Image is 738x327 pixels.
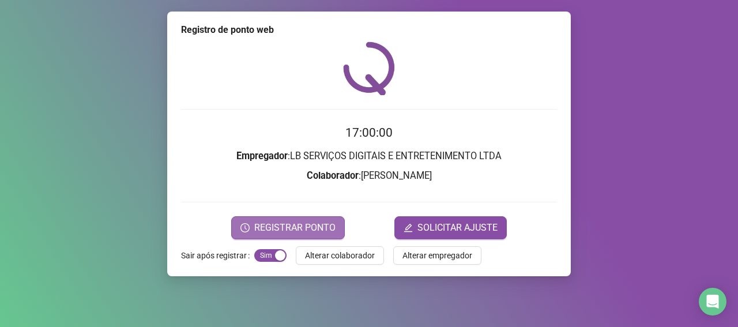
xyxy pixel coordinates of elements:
time: 17:00:00 [345,126,393,140]
strong: Colaborador [307,170,359,181]
img: QRPoint [343,42,395,95]
button: editSOLICITAR AJUSTE [394,216,507,239]
div: Open Intercom Messenger [699,288,726,315]
span: SOLICITAR AJUSTE [417,221,498,235]
button: Alterar colaborador [296,246,384,265]
span: Alterar colaborador [305,249,375,262]
h3: : LB SERVIÇOS DIGITAIS E ENTRETENIMENTO LTDA [181,149,557,164]
button: REGISTRAR PONTO [231,216,345,239]
span: REGISTRAR PONTO [254,221,336,235]
span: Alterar empregador [402,249,472,262]
div: Registro de ponto web [181,23,557,37]
strong: Empregador [236,151,288,161]
label: Sair após registrar [181,246,254,265]
h3: : [PERSON_NAME] [181,168,557,183]
button: Alterar empregador [393,246,481,265]
span: edit [404,223,413,232]
span: clock-circle [240,223,250,232]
